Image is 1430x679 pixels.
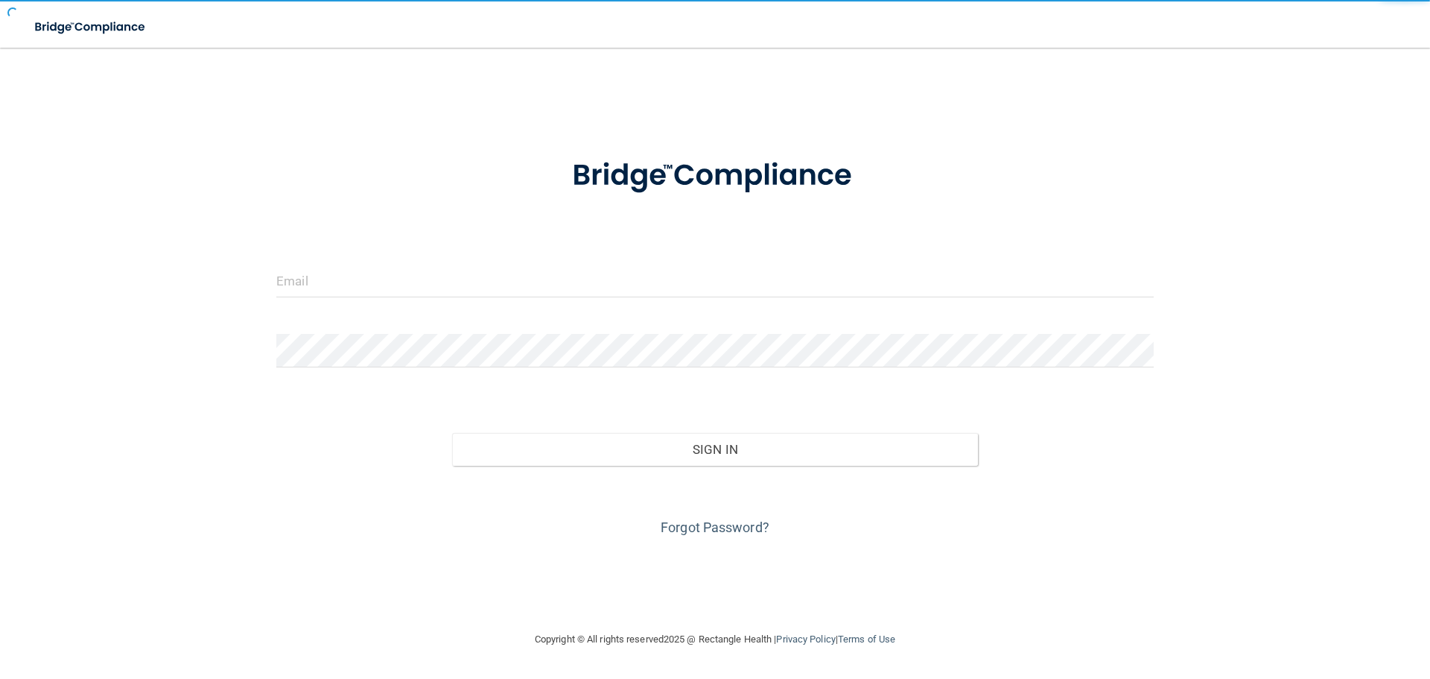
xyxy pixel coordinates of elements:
a: Terms of Use [838,634,895,645]
input: Email [276,264,1154,297]
button: Sign In [452,433,979,466]
div: Copyright © All rights reserved 2025 @ Rectangle Health | | [443,616,987,663]
img: bridge_compliance_login_screen.278c3ca4.svg [22,12,159,42]
a: Forgot Password? [661,519,769,535]
a: Privacy Policy [776,634,835,645]
img: bridge_compliance_login_screen.278c3ca4.svg [541,137,889,215]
